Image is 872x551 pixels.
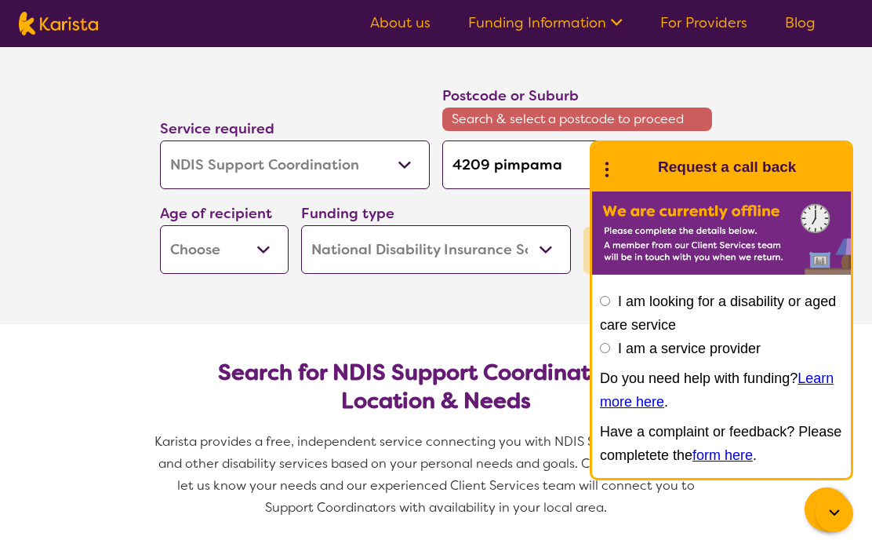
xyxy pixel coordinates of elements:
[600,294,836,333] label: I am looking for a disability or aged care service
[370,13,431,32] a: About us
[301,204,394,223] label: Funding type
[442,86,579,105] label: Postcode or Suburb
[442,108,712,131] span: Search & select a postcode to proceed
[468,13,623,32] a: Funding Information
[618,341,761,356] label: I am a service provider
[19,12,98,35] img: Karista logo
[442,140,712,189] input: Type
[658,155,796,179] h1: Request a call back
[160,204,272,223] label: Age of recipient
[660,13,747,32] a: For Providers
[600,367,843,414] p: Do you need help with funding? .
[600,420,843,467] p: Have a complaint or feedback? Please completete the .
[154,433,721,516] span: Karista provides a free, independent service connecting you with NDIS Support Coordinators and ot...
[160,119,274,138] label: Service required
[592,192,851,275] img: Karista offline chat form to request call back
[805,487,848,531] button: Channel Menu
[785,13,816,32] a: Blog
[617,151,649,183] img: Karista
[173,359,699,415] h2: Search for NDIS Support Coordinators by Location & Needs
[692,447,753,463] a: form here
